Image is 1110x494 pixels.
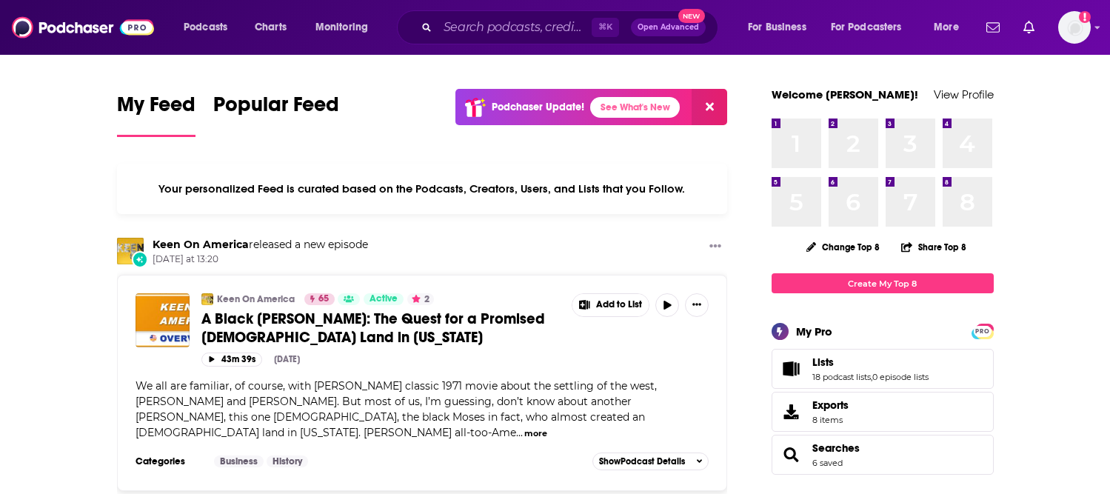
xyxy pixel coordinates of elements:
a: Searches [812,441,860,455]
p: Podchaser Update! [492,101,584,113]
button: Open AdvancedNew [631,19,706,36]
span: Exports [777,401,806,422]
a: Charts [245,16,295,39]
a: My Feed [117,92,195,137]
div: [DATE] [274,354,300,364]
a: Exports [772,392,994,432]
a: 6 saved [812,458,843,468]
div: Your personalized Feed is curated based on the Podcasts, Creators, Users, and Lists that you Follow. [117,164,728,214]
button: open menu [923,16,977,39]
span: 8 items [812,415,849,425]
span: Exports [812,398,849,412]
h3: released a new episode [153,238,368,252]
a: View Profile [934,87,994,101]
span: Show Podcast Details [599,456,685,467]
svg: Add a profile image [1079,11,1091,23]
span: , [871,372,872,382]
a: Keen On America [153,238,249,251]
img: Podchaser - Follow, Share and Rate Podcasts [12,13,154,41]
img: Keen On America [117,238,144,264]
button: Show More Button [685,293,709,317]
button: open menu [173,16,247,39]
a: Welcome [PERSON_NAME]! [772,87,918,101]
a: Popular Feed [213,92,339,137]
button: open menu [305,16,387,39]
span: 65 [318,292,329,307]
span: ... [516,426,523,439]
input: Search podcasts, credits, & more... [438,16,592,39]
span: Logged in as megcassidy [1058,11,1091,44]
span: Podcasts [184,17,227,38]
span: Charts [255,17,287,38]
a: Active [364,293,404,305]
h3: Categories [136,455,202,467]
button: Share Top 8 [900,233,967,261]
a: 65 [304,293,335,305]
a: Lists [812,356,929,369]
span: Searches [772,435,994,475]
a: 0 episode lists [872,372,929,382]
img: Keen On America [201,293,213,305]
div: New Episode [132,251,148,267]
span: Active [370,292,398,307]
button: Show profile menu [1058,11,1091,44]
span: Monitoring [315,17,368,38]
a: A Black [PERSON_NAME]: The Quest for a Promised [DEMOGRAPHIC_DATA] Land in [US_STATE] [201,310,561,347]
span: [DATE] at 13:20 [153,253,368,266]
button: Change Top 8 [798,238,889,256]
button: ShowPodcast Details [592,453,709,470]
img: User Profile [1058,11,1091,44]
span: We all are familiar, of course, with [PERSON_NAME] classic 1971 movie about the settling of the w... [136,379,657,439]
a: Create My Top 8 [772,273,994,293]
button: open menu [821,16,923,39]
span: Lists [812,356,834,369]
a: 18 podcast lists [812,372,871,382]
a: Keen On America [217,293,295,305]
a: Show notifications dropdown [980,15,1006,40]
div: Search podcasts, credits, & more... [411,10,732,44]
button: more [524,427,547,440]
span: Popular Feed [213,92,339,126]
span: Add to List [596,299,642,310]
button: 2 [407,293,434,305]
span: Lists [772,349,994,389]
span: More [934,17,959,38]
span: A Black [PERSON_NAME]: The Quest for a Promised [DEMOGRAPHIC_DATA] Land in [US_STATE] [201,310,545,347]
span: For Podcasters [831,17,902,38]
a: Business [214,455,264,467]
img: A Black Moses: The Quest for a Promised African-American Land in Oklahoma [136,293,190,347]
span: ⌘ K [592,18,619,37]
div: My Pro [796,324,832,338]
a: PRO [974,325,992,336]
button: Show More Button [572,294,649,316]
span: Open Advanced [638,24,699,31]
a: History [267,455,308,467]
span: My Feed [117,92,195,126]
button: 43m 39s [201,353,262,367]
span: New [678,9,705,23]
a: Searches [777,444,806,465]
button: Show More Button [703,238,727,256]
a: Show notifications dropdown [1017,15,1040,40]
button: open menu [738,16,825,39]
span: For Business [748,17,806,38]
a: See What's New [590,97,680,118]
a: Lists [777,358,806,379]
span: PRO [974,326,992,337]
